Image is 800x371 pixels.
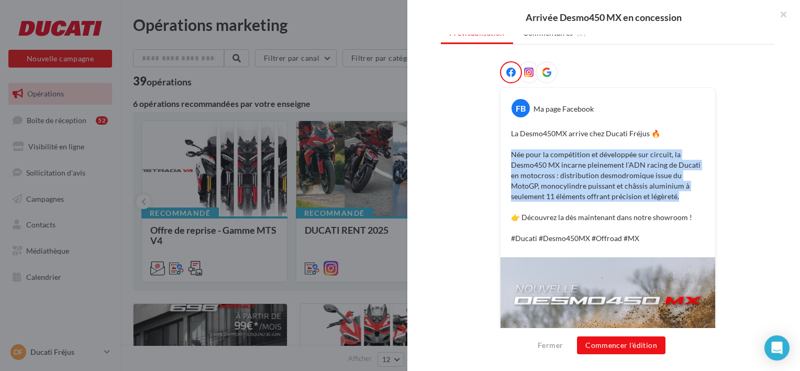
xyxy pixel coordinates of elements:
[511,128,705,244] p: La Desmo450MX arrive chez Ducati Fréjus 🔥 Née pour la compétition et développée sur circuit, la D...
[577,336,665,354] button: Commencer l'édition
[764,335,790,361] div: Open Intercom Messenger
[512,99,530,117] div: FB
[534,339,567,352] button: Fermer
[534,104,594,114] div: Ma page Facebook
[424,13,783,22] div: Arrivée Desmo450 MX en concession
